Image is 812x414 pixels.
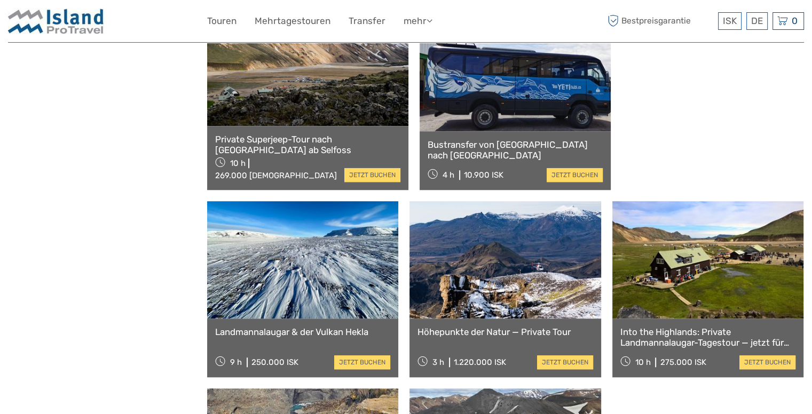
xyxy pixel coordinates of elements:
[215,327,390,337] a: Landmannalaugar & der Vulkan Hekla
[723,15,737,26] span: ISK
[255,13,330,29] a: Mehrtagestouren
[464,170,503,180] div: 10.900 ISK
[230,158,246,168] span: 10 h
[404,13,432,29] a: mehr
[428,139,603,161] a: Bustransfer von [GEOGRAPHIC_DATA] nach [GEOGRAPHIC_DATA]
[207,13,236,29] a: Touren
[620,327,795,348] a: Into the Highlands: Private Landmannalaugar-Tagestour — jetzt für [PERSON_NAME] 2025 verfügbar
[660,357,706,367] div: 275.000 ISK
[8,8,104,34] img: Iceland ProTravel
[547,168,603,182] a: jetzt buchen
[334,355,390,369] a: jetzt buchen
[635,357,650,367] span: 10 h
[432,357,444,367] span: 3 h
[605,12,715,30] span: Bestpreisgarantie
[537,355,593,369] a: jetzt buchen
[215,134,400,156] a: Private Superjeep-Tour nach [GEOGRAPHIC_DATA] ab Selfoss
[349,13,385,29] a: Transfer
[739,355,795,369] a: jetzt buchen
[443,170,454,180] span: 4 h
[251,357,298,367] div: 250.000 ISK
[417,327,593,337] a: Höhepunkte der Natur — Private Tour
[746,12,768,30] div: DE
[790,15,799,26] span: 0
[454,357,506,367] div: 1.220.000 ISK
[344,168,400,182] a: jetzt buchen
[215,171,337,180] div: 269.000 [DEMOGRAPHIC_DATA]
[230,357,242,367] span: 9 h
